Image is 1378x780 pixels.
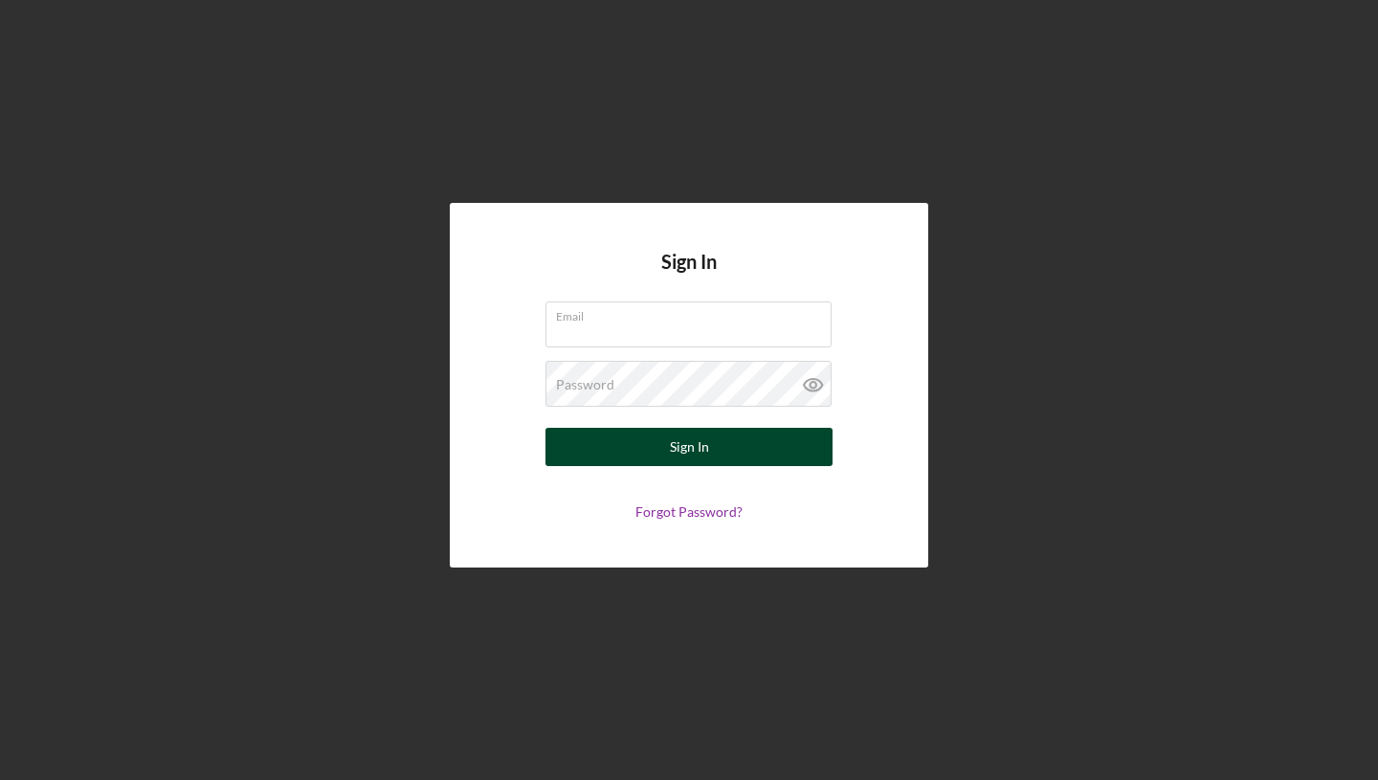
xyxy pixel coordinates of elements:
h4: Sign In [661,251,717,301]
label: Email [556,302,832,323]
div: Sign In [670,428,709,466]
a: Forgot Password? [635,503,743,520]
button: Sign In [545,428,833,466]
label: Password [556,377,614,392]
